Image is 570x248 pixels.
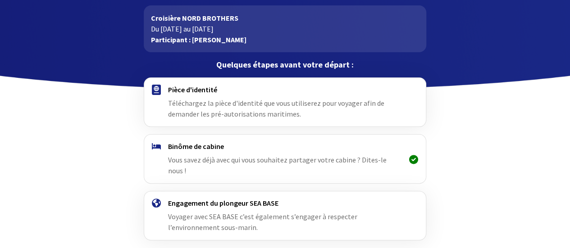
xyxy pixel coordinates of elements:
[144,59,426,70] p: Quelques étapes avant votre départ :
[168,142,402,151] h4: Binôme de cabine
[168,155,387,175] span: Vous savez déjà avec qui vous souhaitez partager votre cabine ? Dites-le nous !
[168,99,384,118] span: Téléchargez la pièce d'identité que vous utiliserez pour voyager afin de demander les pré-autoris...
[152,143,161,149] img: binome.svg
[151,13,419,23] p: Croisière NORD BROTHERS
[168,85,402,94] h4: Pièce d'identité
[168,212,357,232] span: Voyager avec SEA BASE c’est également s’engager à respecter l’environnement sous-marin.
[151,23,419,34] p: Du [DATE] au [DATE]
[152,198,161,207] img: engagement.svg
[168,198,402,207] h4: Engagement du plongeur SEA BASE
[151,34,419,45] p: Participant : [PERSON_NAME]
[152,85,161,95] img: passport.svg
